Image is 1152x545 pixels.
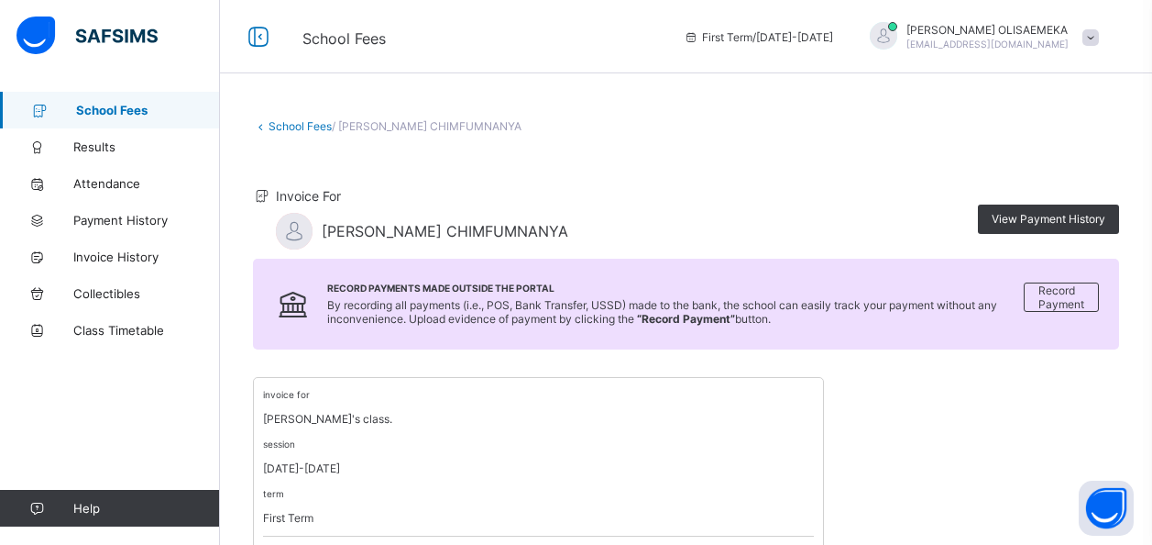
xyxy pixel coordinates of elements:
[1079,481,1134,536] button: Open asap
[73,286,220,301] span: Collectibles
[263,389,310,400] small: invoice for
[263,439,295,450] small: session
[16,17,158,55] img: safsims
[263,488,284,499] small: term
[906,23,1069,37] span: [PERSON_NAME] OLISAEMEKA
[73,250,220,264] span: Invoice History
[263,511,814,525] p: First Term
[906,39,1069,50] span: [EMAIL_ADDRESS][DOMAIN_NAME]
[269,119,332,133] a: School Fees
[322,222,568,240] span: [PERSON_NAME] CHIMFUMNANYA
[73,323,220,338] span: Class Timetable
[73,139,220,154] span: Results
[263,412,814,426] p: [PERSON_NAME]'s class.
[851,22,1108,52] div: IRENEOLISAEMEKA
[263,462,814,475] p: [DATE]-[DATE]
[332,119,521,133] span: / [PERSON_NAME] CHIMFUMNANYA
[637,312,735,326] b: “Record Payment”
[684,30,833,44] span: session/term information
[327,283,1024,294] span: Record Payments Made Outside the Portal
[76,103,220,117] span: School Fees
[302,29,386,48] span: School Fees
[992,212,1105,226] span: View Payment History
[327,298,997,326] span: By recording all payments (i.e., POS, Bank Transfer, USSD) made to the bank, the school can easil...
[73,501,219,516] span: Help
[73,213,220,228] span: Payment History
[73,176,220,191] span: Attendance
[1038,284,1084,311] span: Record Payment
[276,188,341,204] span: Invoice For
